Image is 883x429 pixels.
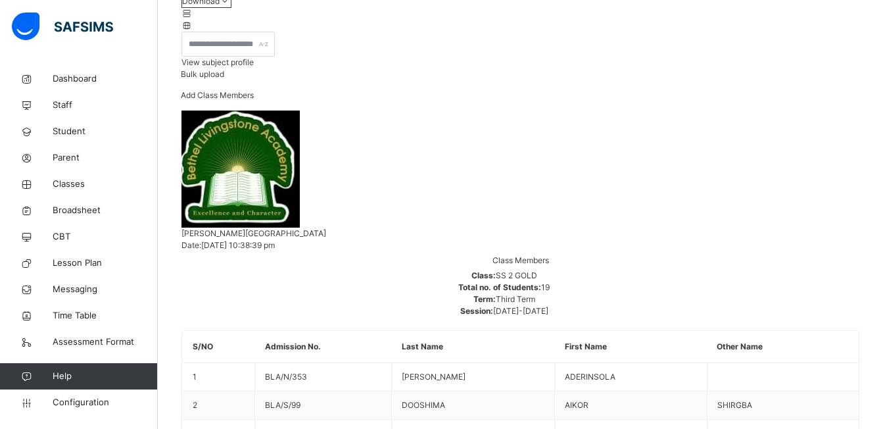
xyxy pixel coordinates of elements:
img: bethel.png [181,111,300,228]
th: S/NO [183,331,255,363]
th: Admission No. [255,331,392,363]
span: Help [53,370,157,383]
th: Last Name [392,331,555,363]
span: Class Members [492,255,549,265]
span: Bulk upload [181,69,224,79]
td: AIKOR [555,391,707,420]
span: [DATE] 10:38:39 pm [201,240,275,250]
span: 19 [541,282,550,292]
span: [DATE]-[DATE] [493,306,548,316]
th: Other Name [707,331,859,363]
span: CBT [53,230,158,243]
th: First Name [555,331,707,363]
span: Parent [53,151,158,164]
span: Messaging [53,283,158,296]
td: [PERSON_NAME] [392,363,555,391]
span: Classes [53,178,158,191]
span: Dashboard [53,72,158,86]
span: Third Term [496,294,535,304]
span: Class: [471,270,496,280]
img: safsims [12,13,113,40]
span: Session: [460,306,493,316]
td: BLA/N/353 [255,363,392,391]
td: ADERINSOLA [555,363,707,391]
span: Date: [181,240,201,250]
td: 2 [183,391,255,420]
span: SS 2 GOLD [496,270,537,280]
span: [PERSON_NAME][GEOGRAPHIC_DATA] [181,228,326,238]
span: Assessment Format [53,336,158,349]
span: Total no. of Students: [458,282,541,292]
span: Lesson Plan [53,257,158,270]
span: Term: [473,294,496,304]
td: 1 [183,363,255,391]
td: DOOSHIMA [392,391,555,420]
span: Staff [53,99,158,112]
span: Student [53,125,158,138]
span: View subject profile [181,57,254,67]
span: Configuration [53,396,157,409]
span: Broadsheet [53,204,158,217]
td: BLA/S/99 [255,391,392,420]
td: SHIRGBA [707,391,859,420]
span: Add Class Members [181,90,254,100]
span: Time Table [53,309,158,322]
